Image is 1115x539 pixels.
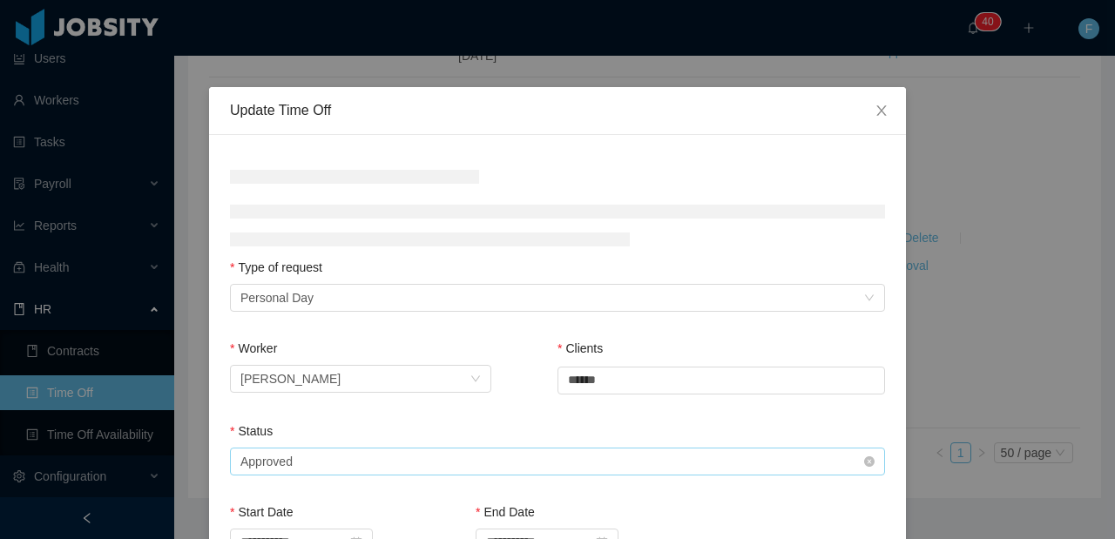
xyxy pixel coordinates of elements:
[864,456,875,467] i: icon: close-circle
[230,505,293,519] label: Start Date
[230,424,273,438] label: Status
[230,341,277,355] label: Worker
[557,341,603,355] label: Clients
[240,285,314,311] div: Personal Day
[857,87,906,136] button: Close
[230,260,322,274] label: Type of request
[875,104,889,118] i: icon: close
[230,101,885,120] div: Update Time Off
[476,505,535,519] label: End Date
[240,448,293,475] div: Approved
[240,366,341,392] div: Thais Crispim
